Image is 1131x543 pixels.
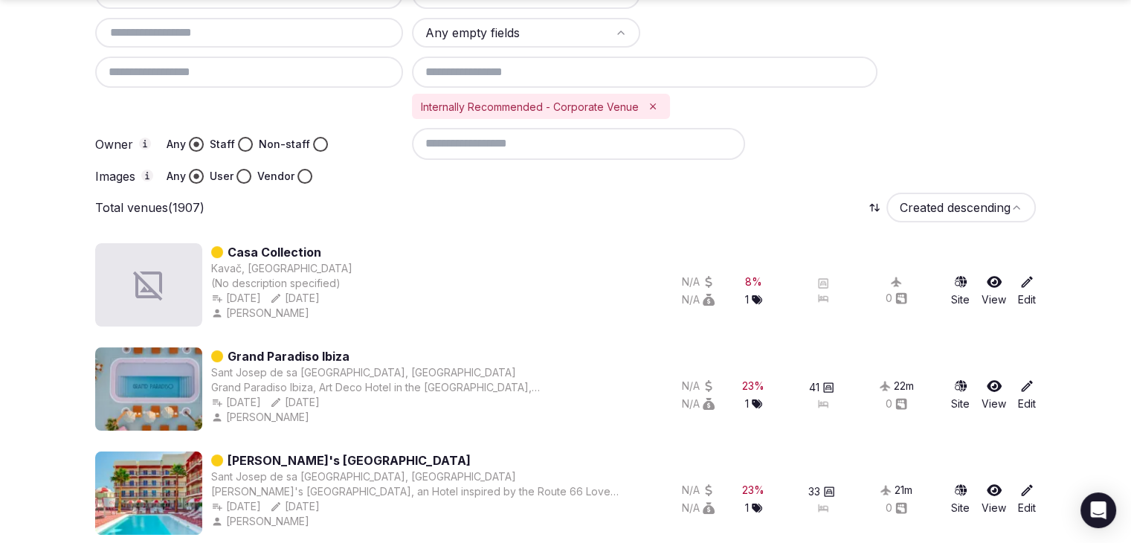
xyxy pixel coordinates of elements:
button: N/A [682,292,715,307]
label: Vendor [257,169,294,184]
button: Owner [139,138,151,150]
div: 23 % [742,379,764,393]
button: 8% [745,274,762,289]
button: [DATE] [211,291,261,306]
button: [DATE] [211,499,261,514]
img: Featured image for Romeo's Ibiza [95,452,202,535]
a: Grand Paradiso Ibiza [228,347,349,365]
a: Site [951,379,970,411]
button: 1 [745,501,762,515]
div: 22 m [894,379,914,393]
a: Site [951,483,970,515]
label: Any [167,137,186,152]
label: Owner [95,138,155,151]
button: Images [141,170,153,181]
button: 0 [886,501,907,515]
button: 1 [745,396,762,411]
button: N/A [682,396,715,411]
button: [DATE] [270,291,320,306]
button: [PERSON_NAME] [211,306,312,321]
button: N/A [682,379,715,393]
img: Featured image for Grand Paradiso Ibiza [95,347,202,431]
button: 0 [886,291,907,306]
label: Non-staff [259,137,310,152]
button: 21m [895,483,912,498]
button: Kavač, [GEOGRAPHIC_DATA] [211,261,352,276]
a: View [982,274,1006,307]
button: [DATE] [270,395,320,410]
button: 22m [894,379,914,393]
p: Total venues (1907) [95,199,204,216]
button: 0 [886,396,907,411]
a: Casa Collection [228,243,321,261]
a: View [982,483,1006,515]
button: N/A [682,274,715,289]
button: N/A [682,501,715,515]
div: 8 % [745,274,762,289]
label: Images [95,170,155,183]
div: Grand Paradiso Ibiza, Art Deco Hotel in the [GEOGRAPHIC_DATA], [GEOGRAPHIC_DATA] [211,380,628,395]
button: 33 [808,484,835,499]
button: N/A [682,483,715,498]
div: 23 % [742,483,764,498]
button: [PERSON_NAME] [211,514,312,529]
button: Sant Josep de sa [GEOGRAPHIC_DATA], [GEOGRAPHIC_DATA] [211,469,516,484]
button: Remove Internally Recommended - Corporate Venue [645,98,661,115]
a: Edit [1018,274,1036,307]
button: [DATE] [211,395,261,410]
button: Sant Josep de sa [GEOGRAPHIC_DATA], [GEOGRAPHIC_DATA] [211,365,516,380]
div: [PERSON_NAME]'s [GEOGRAPHIC_DATA], an Hotel inspired by the Route 66 Love Motels in [GEOGRAPHIC_D... [211,484,628,499]
label: User [210,169,233,184]
a: View [982,379,1006,411]
button: 1 [745,292,762,307]
span: 33 [808,484,820,499]
button: 23% [742,379,764,393]
button: 23% [742,483,764,498]
button: [PERSON_NAME] [211,410,312,425]
a: Edit [1018,379,1036,411]
a: Edit [1018,483,1036,515]
label: Any [167,169,186,184]
span: 41 [809,380,819,395]
div: (No description specified) [211,276,352,291]
button: 41 [809,380,834,395]
div: Open Intercom Messenger [1080,492,1116,528]
a: [PERSON_NAME]'s [GEOGRAPHIC_DATA] [228,452,471,469]
label: Staff [210,137,235,152]
button: [DATE] [270,499,320,514]
div: 21 m [895,483,912,498]
a: Site [951,274,970,307]
div: Internally Recommended - Corporate Venue [412,94,670,119]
